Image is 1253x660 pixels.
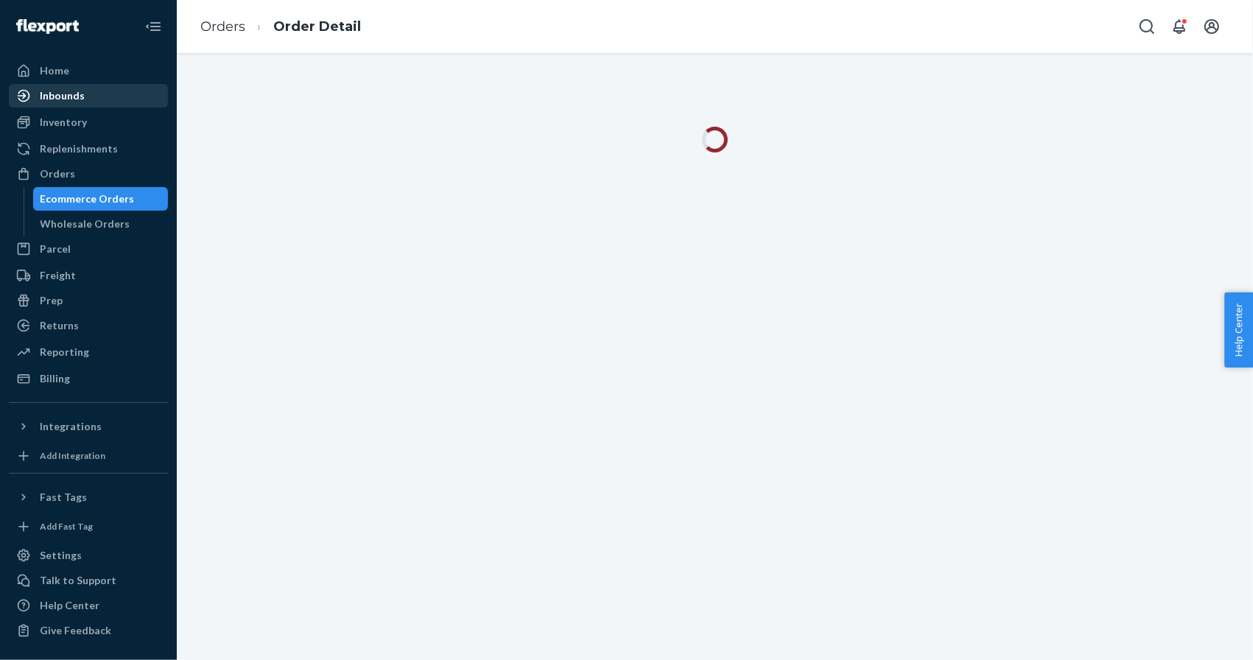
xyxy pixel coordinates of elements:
a: Billing [9,367,168,390]
a: Replenishments [9,137,168,161]
div: Returns [40,318,79,333]
button: Open notifications [1165,12,1194,41]
button: Close Navigation [138,12,168,41]
button: Give Feedback [9,619,168,642]
ol: breadcrumbs [189,5,373,49]
div: Add Integration [40,449,105,462]
div: Fast Tags [40,490,87,505]
div: Ecommerce Orders [41,192,135,206]
a: Returns [9,314,168,337]
a: Reporting [9,340,168,364]
div: Inbounds [40,88,85,103]
a: Order Detail [273,18,361,35]
button: Fast Tags [9,485,168,509]
a: Prep [9,289,168,312]
div: Prep [40,293,63,308]
div: Help Center [40,598,99,613]
div: Replenishments [40,141,118,156]
div: Wholesale Orders [41,217,130,231]
div: Integrations [40,419,102,434]
div: Inventory [40,115,87,130]
a: Orders [9,162,168,186]
a: Talk to Support [9,569,168,592]
div: Reporting [40,345,89,359]
div: Settings [40,548,82,563]
div: Billing [40,371,70,386]
a: Add Fast Tag [9,515,168,538]
a: Inventory [9,110,168,134]
button: Integrations [9,415,168,438]
a: Ecommerce Orders [33,187,169,211]
a: Wholesale Orders [33,212,169,236]
a: Home [9,59,168,82]
a: Freight [9,264,168,287]
img: Flexport logo [16,19,79,34]
div: Home [40,63,69,78]
a: Parcel [9,237,168,261]
button: Open account menu [1197,12,1226,41]
a: Settings [9,544,168,567]
div: Parcel [40,242,71,256]
div: Freight [40,268,76,283]
div: Talk to Support [40,573,116,588]
div: Add Fast Tag [40,520,93,533]
button: Open Search Box [1132,12,1162,41]
a: Inbounds [9,84,168,108]
a: Help Center [9,594,168,617]
button: Help Center [1224,292,1253,368]
a: Orders [200,18,245,35]
div: Orders [40,166,75,181]
div: Give Feedback [40,623,111,638]
a: Add Integration [9,444,168,467]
